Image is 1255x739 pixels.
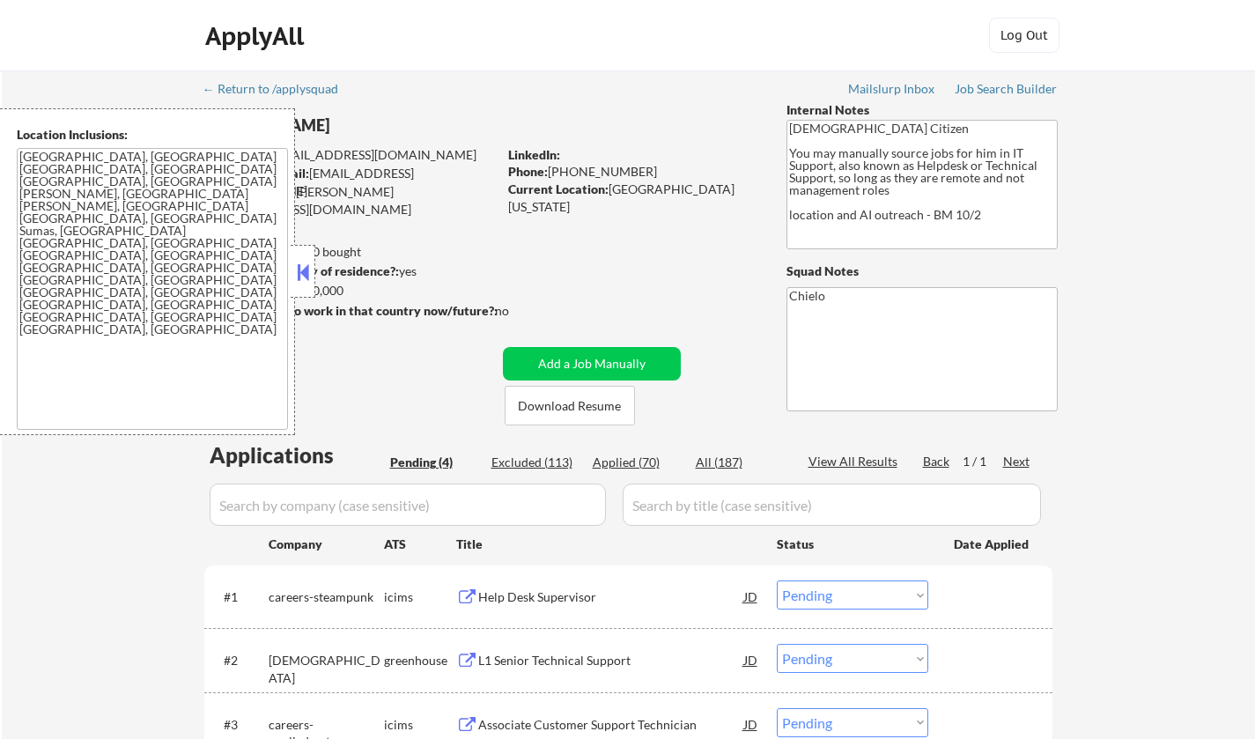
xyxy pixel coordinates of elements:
[508,147,560,162] strong: LinkedIn:
[848,83,936,95] div: Mailslurp Inbox
[508,181,757,215] div: [GEOGRAPHIC_DATA][US_STATE]
[923,453,951,470] div: Back
[478,588,744,606] div: Help Desk Supervisor
[989,18,1059,53] button: Log Out
[203,262,491,280] div: yes
[503,347,681,381] button: Add a Job Manually
[224,652,255,669] div: #2
[495,302,545,320] div: no
[696,454,784,471] div: All (187)
[955,82,1058,100] a: Job Search Builder
[384,588,456,606] div: icims
[954,536,1031,553] div: Date Applied
[593,454,681,471] div: Applied (70)
[204,183,497,218] div: [PERSON_NAME][EMAIL_ADDRESS][DOMAIN_NAME]
[210,445,384,466] div: Applications
[224,588,255,606] div: #1
[508,163,757,181] div: [PHONE_NUMBER]
[17,126,288,144] div: Location Inclusions:
[491,454,580,471] div: Excluded (113)
[224,716,255,734] div: #3
[456,536,760,553] div: Title
[742,580,760,612] div: JD
[623,484,1041,526] input: Search by title (case sensitive)
[742,644,760,676] div: JD
[848,82,936,100] a: Mailslurp Inbox
[505,386,635,425] button: Download Resume
[269,536,384,553] div: Company
[808,453,903,470] div: View All Results
[777,528,928,559] div: Status
[204,115,566,137] div: [PERSON_NAME]
[204,303,498,318] strong: Will need Visa to work in that country now/future?:
[269,588,384,606] div: careers-steampunk
[269,652,384,686] div: [DEMOGRAPHIC_DATA]
[786,262,1058,280] div: Squad Notes
[786,101,1058,119] div: Internal Notes
[203,82,355,100] a: ← Return to /applysquad
[963,453,1003,470] div: 1 / 1
[384,716,456,734] div: icims
[205,165,497,199] div: [EMAIL_ADDRESS][DOMAIN_NAME]
[478,716,744,734] div: Associate Customer Support Technician
[203,83,355,95] div: ← Return to /applysquad
[205,146,497,164] div: [EMAIL_ADDRESS][DOMAIN_NAME]
[478,652,744,669] div: L1 Senior Technical Support
[210,484,606,526] input: Search by company (case sensitive)
[205,21,309,51] div: ApplyAll
[508,164,548,179] strong: Phone:
[384,536,456,553] div: ATS
[508,181,609,196] strong: Current Location:
[390,454,478,471] div: Pending (4)
[203,243,497,261] div: 70 sent / 200 bought
[1003,453,1031,470] div: Next
[955,83,1058,95] div: Job Search Builder
[203,282,497,299] div: $40,000
[384,652,456,669] div: greenhouse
